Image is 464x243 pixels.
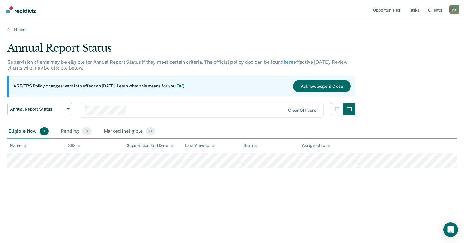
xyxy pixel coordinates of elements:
div: Supervision End Date [127,143,174,148]
div: Annual Report Status [7,42,355,59]
button: Acknowledge & Close [293,80,351,92]
div: Clear officers [288,108,316,113]
div: Pending0 [60,125,93,138]
img: Recidiviz [6,6,36,13]
span: Annual Report Status [10,107,65,112]
div: Name [10,143,27,148]
div: Open Intercom Messenger [443,222,458,237]
div: SID [68,143,80,148]
button: Profile dropdown button [449,5,459,14]
div: Eligible Now1 [7,125,50,138]
span: 0 [146,127,155,135]
div: Assigned to [302,143,330,148]
span: 0 [82,127,91,135]
div: Last Viewed [185,143,214,148]
div: Status [244,143,257,148]
a: Home [7,27,457,32]
p: ARS/ERS Policy changes went into effect on [DATE]. Learn what this means for you: [13,83,185,89]
a: here [284,59,293,65]
div: Marked Ineligible0 [103,125,157,138]
div: A B [449,5,459,14]
span: 1 [40,127,49,135]
button: Annual Report Status [7,103,72,115]
p: Supervision clients may be eligible for Annual Report Status if they meet certain criteria. The o... [7,59,347,71]
a: FAQ [176,84,185,88]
